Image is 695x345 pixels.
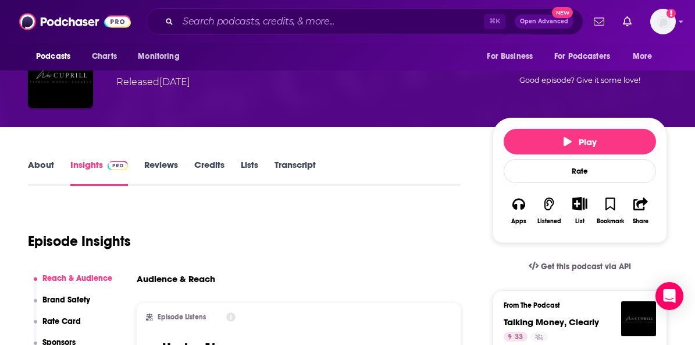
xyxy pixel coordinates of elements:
div: Search podcasts, credits, & more... [146,8,583,35]
img: Podchaser Pro [108,161,128,170]
a: Charts [84,45,124,68]
p: Rate Card [42,316,81,326]
h2: Episode Listens [158,313,206,321]
p: Reach & Audience [42,273,112,283]
span: ⌘ K [484,14,505,29]
div: Released [DATE] [116,75,190,89]
a: Transcript [275,159,316,186]
div: Share [633,218,648,225]
button: Show profile menu [650,9,676,34]
span: Open Advanced [520,19,568,24]
button: Play [504,129,656,154]
span: Monitoring [138,48,179,65]
button: Brand Safety [34,295,91,316]
button: Show More Button [568,197,591,210]
span: Charts [92,48,117,65]
div: Rate [504,159,656,183]
div: Apps [511,218,526,225]
a: About [28,159,54,186]
p: Brand Safety [42,295,90,305]
div: Bookmark [597,218,624,225]
img: Angel Studios' $220 Investment EXPOSED [28,43,93,108]
a: Get this podcast via API [519,252,640,281]
div: List [575,217,584,225]
div: Show More ButtonList [565,189,595,232]
div: Listened [537,218,561,225]
button: open menu [130,45,194,68]
button: open menu [547,45,627,68]
a: Credits [194,159,224,186]
span: New [552,7,573,18]
span: Play [564,136,597,147]
span: Logged in as lori.heiselman [650,9,676,34]
a: Lists [241,159,258,186]
h3: From The Podcast [504,301,647,309]
img: User Profile [650,9,676,34]
a: 33 [504,332,528,342]
a: Talking Money, Clearly [504,316,599,328]
button: Share [626,189,656,232]
a: Show notifications dropdown [589,12,609,31]
span: More [633,48,653,65]
button: Open AdvancedNew [515,15,573,29]
button: open menu [625,45,667,68]
span: For Podcasters [554,48,610,65]
button: open menu [28,45,85,68]
a: Reviews [144,159,178,186]
img: Podchaser - Follow, Share and Rate Podcasts [19,10,131,33]
span: For Business [487,48,533,65]
div: Open Intercom Messenger [655,282,683,310]
h1: Episode Insights [28,233,131,250]
button: Reach & Audience [34,273,113,295]
button: Apps [504,189,534,232]
input: Search podcasts, credits, & more... [178,12,484,31]
button: Bookmark [595,189,625,232]
span: 33 [515,332,523,343]
span: Get this podcast via API [541,262,631,272]
button: Rate Card [34,316,81,338]
img: Talking Money, Clearly [621,301,656,336]
span: Podcasts [36,48,70,65]
button: open menu [479,45,547,68]
span: Good episode? Give it some love! [519,76,640,85]
a: Show notifications dropdown [618,12,636,31]
svg: Add a profile image [667,9,676,18]
a: InsightsPodchaser Pro [70,159,128,186]
h3: Audience & Reach [137,273,215,284]
button: Listened [534,189,564,232]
